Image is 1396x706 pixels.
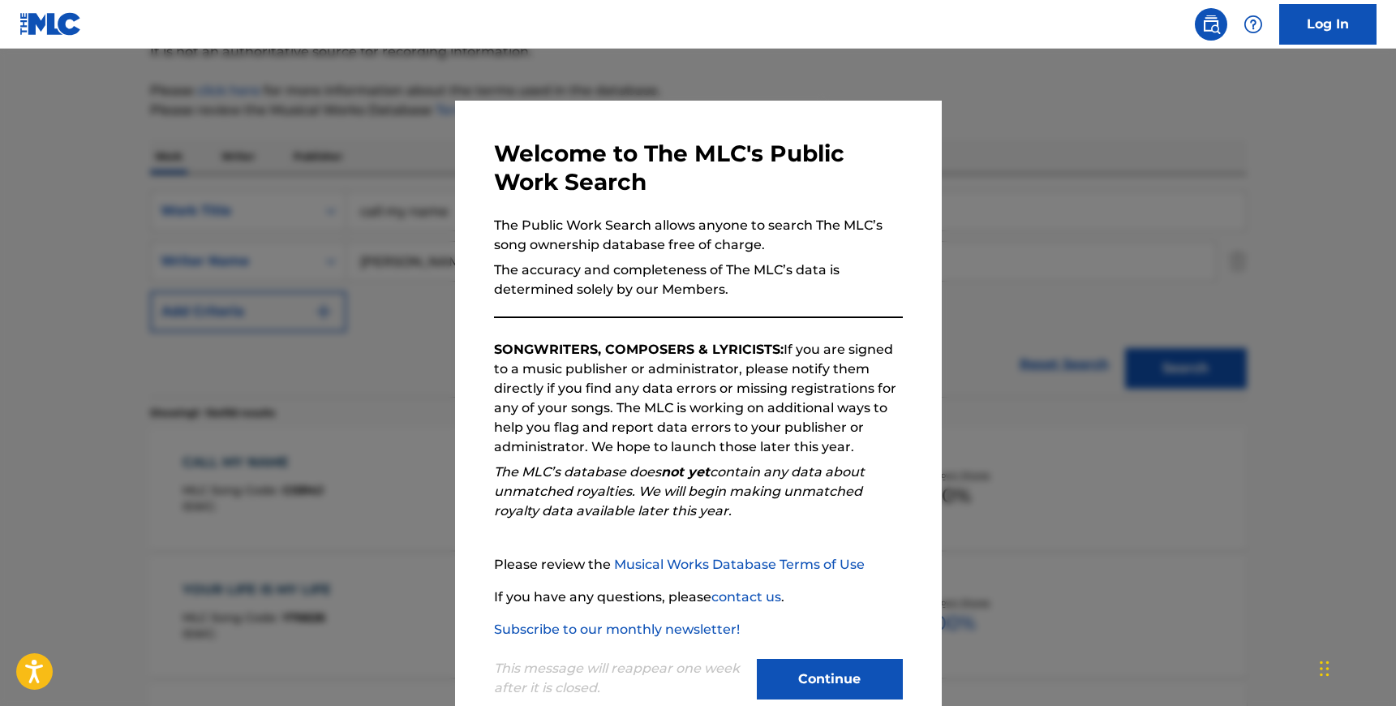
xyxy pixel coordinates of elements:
img: help [1244,15,1263,34]
p: The accuracy and completeness of The MLC’s data is determined solely by our Members. [494,260,903,299]
div: Help [1237,8,1269,41]
p: If you are signed to a music publisher or administrator, please notify them directly if you find ... [494,340,903,457]
em: The MLC’s database does contain any data about unmatched royalties. We will begin making unmatche... [494,464,865,519]
a: Musical Works Database Terms of Use [614,557,865,572]
a: Subscribe to our monthly newsletter! [494,622,740,637]
img: search [1201,15,1221,34]
p: The Public Work Search allows anyone to search The MLC’s song ownership database free of charge. [494,216,903,255]
img: MLC Logo [19,12,82,36]
a: Public Search [1195,8,1227,41]
p: If you have any questions, please . [494,588,903,607]
div: Drag [1320,644,1329,693]
p: This message will reappear one week after it is closed. [494,659,747,698]
iframe: Chat Widget [1315,628,1396,706]
a: contact us [711,589,781,605]
button: Continue [757,659,903,700]
a: Log In [1279,4,1377,45]
h3: Welcome to The MLC's Public Work Search [494,140,903,196]
strong: not yet [661,464,710,480]
strong: SONGWRITERS, COMPOSERS & LYRICISTS: [494,342,784,357]
p: Please review the [494,555,903,575]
